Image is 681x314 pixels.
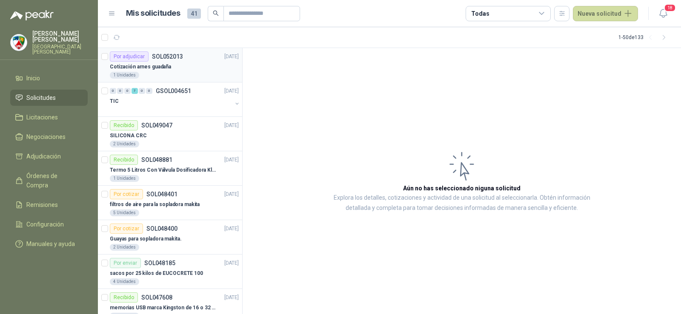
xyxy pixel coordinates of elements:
[32,44,88,54] p: [GEOGRAPHIC_DATA][PERSON_NAME]
[110,258,141,268] div: Por enviar
[110,88,116,94] div: 0
[110,175,139,182] div: 1 Unidades
[10,70,88,86] a: Inicio
[110,304,216,312] p: memorias USB marca Kingston de 16 o 32 Gb
[110,166,216,174] p: Termo 5 Litros Con Válvula Dosificadora Klimber
[144,260,175,266] p: SOL048185
[141,157,172,163] p: SOL048881
[110,292,138,303] div: Recibido
[187,8,201,19] span: 41
[141,122,172,128] p: SOL049047
[32,31,88,42] p: [PERSON_NAME] [PERSON_NAME]
[224,225,239,233] p: [DATE]
[11,34,27,51] img: Company Logo
[224,87,239,95] p: [DATE]
[573,6,638,21] button: Nueva solicitud
[618,31,671,44] div: 1 - 50 de 133
[26,113,58,122] span: Licitaciones
[110,51,149,62] div: Por adjudicar
[213,10,219,16] span: search
[26,220,64,229] span: Configuración
[152,54,183,59] p: SOL052013
[10,129,88,145] a: Negociaciones
[139,88,145,94] div: 0
[224,190,239,198] p: [DATE]
[110,86,240,113] a: 0 0 0 7 0 0 GSOL004651[DATE] TIC
[146,226,177,232] p: SOL048400
[10,197,88,213] a: Remisiones
[26,74,40,83] span: Inicio
[98,48,242,82] a: Por adjudicarSOL052013[DATE] Cotización arnes guadaña1 Unidades
[26,93,56,102] span: Solicitudes
[110,235,182,243] p: Guayas para sopladora makita.
[146,191,177,197] p: SOL048401
[110,244,139,251] div: 2 Unidades
[146,88,152,94] div: 0
[664,4,676,12] span: 18
[110,120,138,130] div: Recibido
[110,209,139,216] div: 5 Unidades
[110,269,203,277] p: sacos por 25 kilos de EUCOCRETE 100
[655,6,671,21] button: 18
[98,255,242,289] a: Por enviarSOL048185[DATE] sacos por 25 kilos de EUCOCRETE 1004 Unidades
[224,259,239,267] p: [DATE]
[110,223,143,234] div: Por cotizar
[110,63,171,71] p: Cotización arnes guadaña
[26,132,66,141] span: Negociaciones
[98,220,242,255] a: Por cotizarSOL048400[DATE] Guayas para sopladora makita.2 Unidades
[471,9,489,18] div: Todas
[117,88,123,94] div: 0
[26,239,75,249] span: Manuales y ayuda
[110,132,147,140] p: SILICONA CRC
[10,90,88,106] a: Solicitudes
[26,171,80,190] span: Órdenes de Compra
[98,117,242,151] a: RecibidoSOL049047[DATE] SILICONA CRC2 Unidades
[26,152,61,161] span: Adjudicación
[10,10,54,20] img: Logo peakr
[110,189,143,199] div: Por cotizar
[10,236,88,252] a: Manuales y ayuda
[110,72,139,79] div: 1 Unidades
[110,155,138,165] div: Recibido
[141,294,172,300] p: SOL047608
[224,122,239,130] p: [DATE]
[328,193,596,213] p: Explora los detalles, cotizaciones y actividad de una solicitud al seleccionarla. Obtén informaci...
[10,216,88,232] a: Configuración
[126,7,180,20] h1: Mis solicitudes
[10,148,88,164] a: Adjudicación
[26,200,58,209] span: Remisiones
[98,151,242,186] a: RecibidoSOL048881[DATE] Termo 5 Litros Con Válvula Dosificadora Klimber1 Unidades
[403,184,521,193] h3: Aún no has seleccionado niguna solicitud
[110,201,200,209] p: filtros de aire para la sopladora makita
[224,294,239,302] p: [DATE]
[224,156,239,164] p: [DATE]
[110,97,119,105] p: TIC
[98,186,242,220] a: Por cotizarSOL048401[DATE] filtros de aire para la sopladora makita5 Unidades
[124,88,131,94] div: 0
[224,53,239,61] p: [DATE]
[10,109,88,125] a: Licitaciones
[10,168,88,193] a: Órdenes de Compra
[132,88,138,94] div: 7
[156,88,191,94] p: GSOL004651
[110,278,139,285] div: 4 Unidades
[110,141,139,147] div: 2 Unidades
